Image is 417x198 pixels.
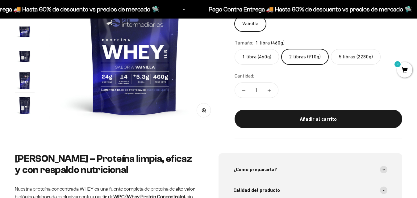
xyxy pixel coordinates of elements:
img: Proteína Whey - Vainilla [15,46,35,66]
button: Añadir al carrito [235,110,402,128]
div: Añadir al carrito [247,115,390,123]
span: Calidad del producto [233,186,280,194]
span: ¿Cómo prepararla? [233,166,277,174]
a: 0 [397,67,412,74]
button: Ir al artículo 4 [15,21,35,43]
h2: [PERSON_NAME] – Proteína limpia, eficaz y con respaldo nutricional [15,153,199,175]
button: Ir al artículo 7 [15,95,35,117]
label: Cantidad: [235,72,254,80]
button: Ir al artículo 6 [15,71,35,92]
summary: ¿Cómo prepararla? [233,159,388,180]
button: Reducir cantidad [235,83,253,98]
img: Proteína Whey - Vainilla [15,71,35,91]
button: Aumentar cantidad [260,83,278,98]
legend: Tamaño: [235,39,253,47]
p: Pago Contra Entrega 🚚 Hasta 60% de descuento vs precios de mercado 🛸 [208,4,411,14]
img: Proteína Whey - Vainilla [15,95,35,115]
span: 1 libra (460g) [256,39,285,47]
img: Proteína Whey - Vainilla [15,21,35,41]
mark: 0 [394,61,401,68]
button: Ir al artículo 5 [15,46,35,68]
